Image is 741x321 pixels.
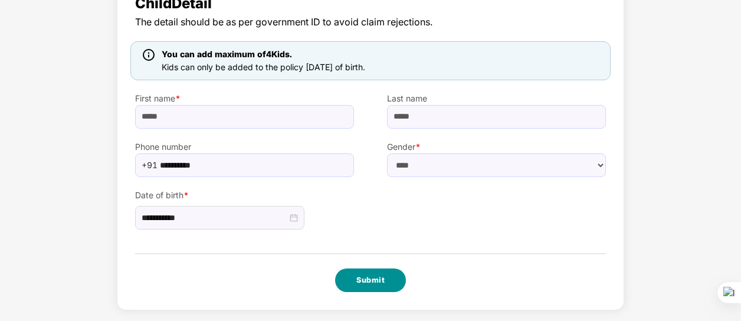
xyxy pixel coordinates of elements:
label: First name [135,92,354,105]
button: Submit [335,268,406,292]
span: +91 [142,156,158,174]
span: The detail should be as per government ID to avoid claim rejections. [135,15,606,30]
label: Date of birth [135,189,354,202]
label: Last name [387,92,606,105]
img: icon [143,49,155,61]
span: Kids can only be added to the policy [DATE] of birth. [162,62,365,72]
span: You can add maximum of 4 Kids. [162,49,292,59]
label: Gender [387,140,606,153]
label: Phone number [135,140,354,153]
